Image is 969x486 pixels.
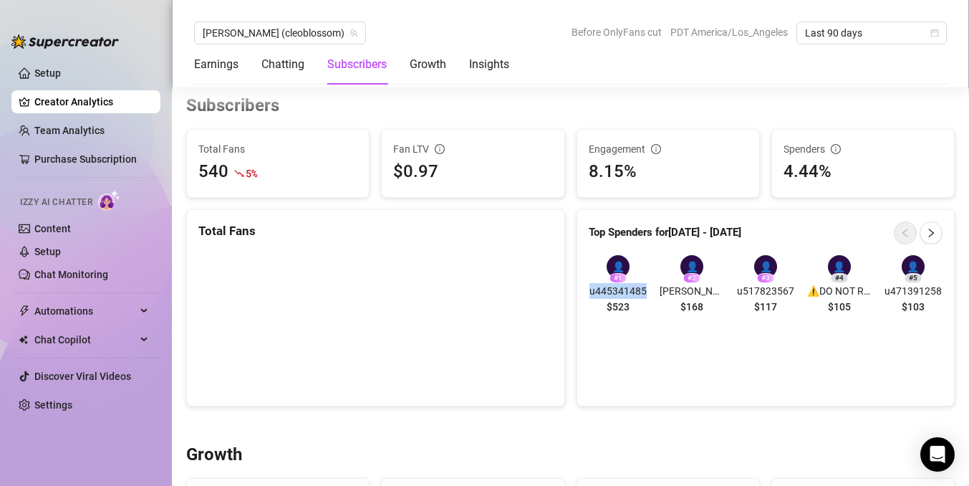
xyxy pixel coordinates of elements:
div: Subscribers [327,56,387,73]
div: Fan LTV [393,141,552,157]
span: right [926,228,936,238]
a: Discover Viral Videos [34,371,131,382]
a: Setup [34,246,61,257]
span: $523 [607,299,630,315]
div: 👤 [607,255,630,278]
div: 540 [198,158,228,186]
a: Purchase Subscription [34,148,149,171]
span: Izzy AI Chatter [20,196,92,209]
a: Creator Analytics [34,90,149,113]
span: calendar [930,29,939,37]
div: # 5 [905,273,922,283]
span: info-circle [651,144,661,154]
img: Chat Copilot [19,335,28,345]
span: $168 [680,299,703,315]
a: Content [34,223,71,234]
div: Earnings [194,56,238,73]
span: PDT America/Los_Angeles [670,22,788,43]
span: Last 90 days [805,22,938,44]
div: 👤 [754,255,777,278]
a: Chat Monitoring [34,269,108,280]
span: Total Fans [198,141,357,157]
span: u471391258 [883,283,943,299]
article: Top Spenders for [DATE] - [DATE] [589,224,741,242]
div: Open Intercom Messenger [920,437,955,472]
h3: Subscribers [186,95,279,118]
div: Spenders [784,141,943,157]
span: u445341485 [589,283,649,299]
div: 👤 [828,255,851,278]
span: $105 [828,299,851,315]
span: cleo (cleoblossom) [203,22,357,44]
span: $117 [754,299,777,315]
span: info-circle [435,144,445,154]
a: Settings [34,399,72,411]
img: logo-BBDzfeDw.svg [11,34,119,49]
div: Engagement [589,141,748,157]
div: # 2 [683,273,700,283]
span: info-circle [831,144,841,154]
div: 👤 [902,255,925,278]
div: Chatting [261,56,304,73]
div: 👤 [680,255,703,278]
span: fall [234,168,244,178]
div: Total Fans [198,221,553,241]
a: Setup [34,67,61,79]
span: Automations [34,300,136,323]
span: 5 % [246,166,256,180]
div: # 1 [609,273,627,283]
span: Before OnlyFans cut [572,22,662,43]
div: Insights [469,56,509,73]
img: AI Chatter [98,190,120,211]
span: [PERSON_NAME] ⚠️DO NOT RESPOND⚠️ [660,283,724,299]
div: Growth [410,56,446,73]
div: # 3 [757,273,774,283]
h3: Growth [186,444,242,467]
span: Chat Copilot [34,328,136,351]
div: 4.44% [784,158,943,186]
span: $103 [902,299,925,315]
div: $0.97 [393,158,552,186]
span: ⚠️DO NOT RESPOND⚠️ (long time client) [807,283,872,299]
div: # 4 [831,273,848,283]
span: u517823567 [736,283,796,299]
a: Team Analytics [34,125,105,136]
span: team [349,29,358,37]
div: 8.15% [589,158,748,186]
span: thunderbolt [19,305,30,317]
